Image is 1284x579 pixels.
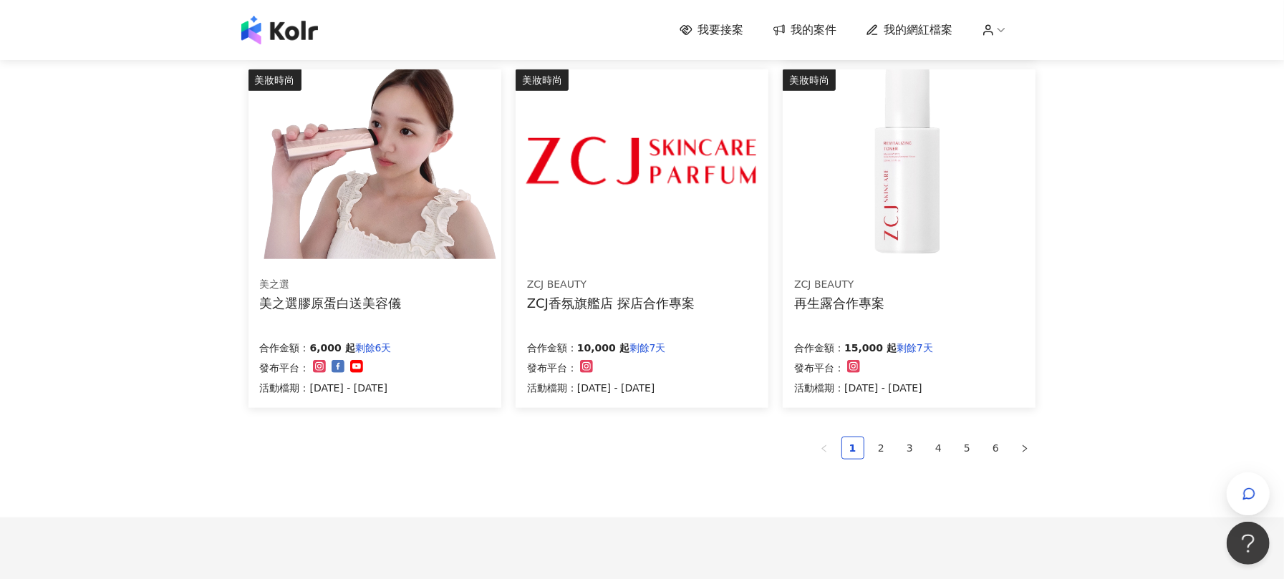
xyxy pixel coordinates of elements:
a: 3 [899,437,921,459]
span: right [1020,444,1029,453]
div: 美之選膠原蛋白送美容儀 [260,294,402,312]
p: 活動檔期：[DATE] - [DATE] [794,379,933,396]
span: left [820,444,829,453]
p: 合作金額： [794,339,844,356]
span: 我的案件 [791,22,837,38]
a: 4 [928,437,950,459]
p: 發布平台： [260,359,310,376]
li: 3 [899,437,922,459]
li: 2 [870,437,893,459]
p: 發布平台： [794,359,844,376]
li: Previous Page [813,437,836,459]
a: 我的案件 [773,22,837,38]
iframe: Help Scout Beacon - Open [1227,522,1270,565]
div: 再生露合作專案 [794,294,884,312]
div: ZCJ BEAUTY [527,278,695,292]
img: 美之選膠原蛋白送RF美容儀 [248,69,501,259]
div: ZCJ香氛旗艦店 探店合作專案 [527,294,695,312]
p: 活動檔期：[DATE] - [DATE] [527,379,666,396]
p: 合作金額： [527,339,577,356]
a: 1 [842,437,864,459]
p: 剩餘6天 [355,339,392,356]
img: ZCJ香氛旗艦店 探店 [516,69,768,259]
a: 我的網紅檔案 [866,22,953,38]
p: 剩餘7天 [897,339,933,356]
li: 1 [841,437,864,459]
button: right [1013,437,1036,459]
a: 5 [957,437,978,459]
p: 10,000 起 [577,339,629,356]
div: 美妝時尚 [783,69,836,91]
span: 我要接案 [698,22,744,38]
p: 發布平台： [527,359,577,376]
li: 4 [927,437,950,459]
div: 美妝時尚 [248,69,301,91]
p: 活動檔期：[DATE] - [DATE] [260,379,392,396]
img: logo [241,16,318,44]
p: 15,000 起 [844,339,897,356]
li: Next Page [1013,437,1036,459]
li: 6 [985,437,1008,459]
button: left [813,437,836,459]
img: 再生微導晶露 [783,69,1035,259]
a: 2 [871,437,892,459]
p: 6,000 起 [310,339,355,356]
li: 5 [956,437,979,459]
a: 6 [985,437,1007,459]
div: ZCJ BEAUTY [794,278,884,292]
p: 合作金額： [260,339,310,356]
a: 我要接案 [680,22,744,38]
span: 我的網紅檔案 [884,22,953,38]
div: 美妝時尚 [516,69,569,91]
div: 美之選 [260,278,402,292]
p: 剩餘7天 [629,339,666,356]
